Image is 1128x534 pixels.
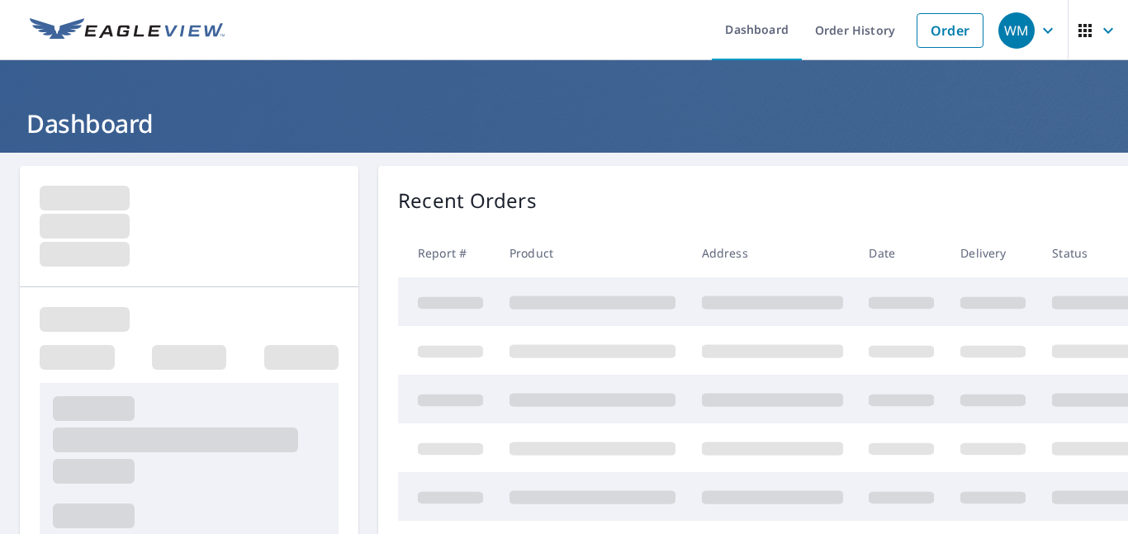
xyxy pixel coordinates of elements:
div: WM [998,12,1035,49]
img: EV Logo [30,18,225,43]
th: Address [689,229,856,277]
h1: Dashboard [20,106,1108,140]
p: Recent Orders [398,186,537,215]
th: Delivery [947,229,1039,277]
th: Product [496,229,689,277]
a: Order [917,13,983,48]
th: Date [855,229,947,277]
th: Report # [398,229,496,277]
